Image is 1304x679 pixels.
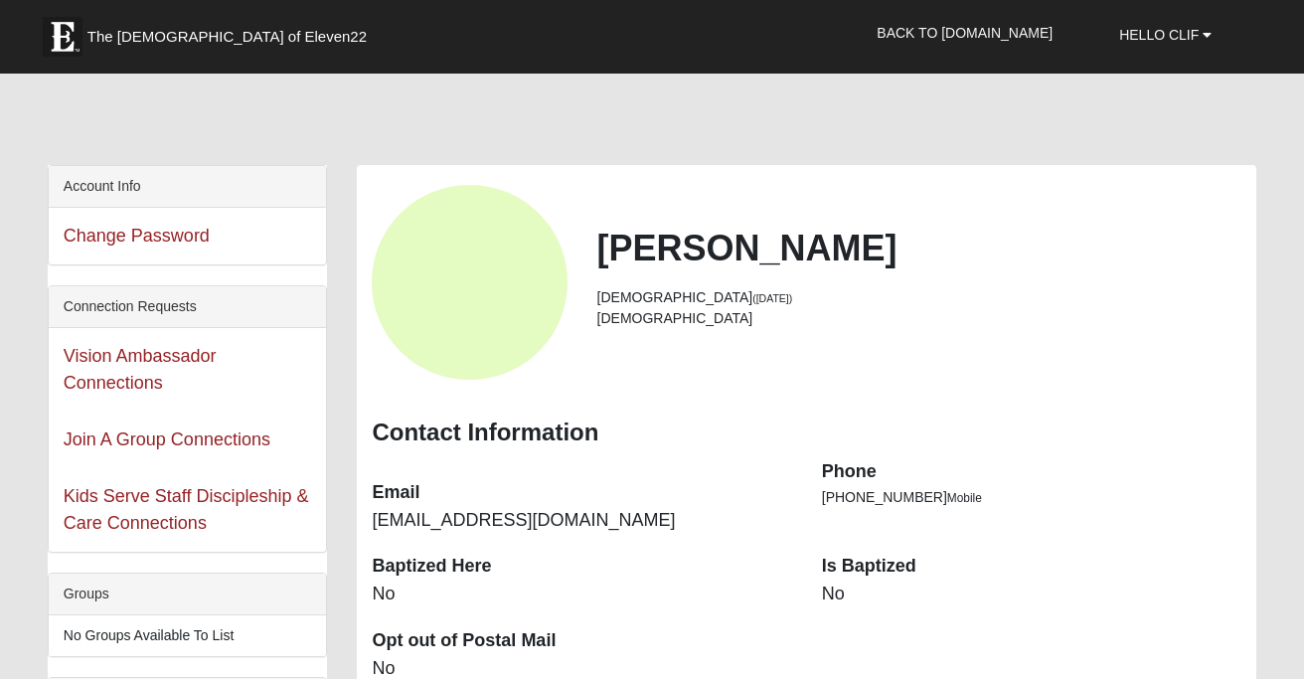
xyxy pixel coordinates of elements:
a: Change Password [64,226,210,246]
span: Mobile [947,491,982,505]
span: The [DEMOGRAPHIC_DATA] of Eleven22 [87,27,367,47]
div: Connection Requests [49,286,327,328]
img: Eleven22 logo [43,17,82,57]
a: Join A Group Connections [64,429,270,449]
h2: [PERSON_NAME] [597,227,1242,269]
dt: Email [372,480,791,506]
dt: Phone [822,459,1241,485]
li: [DEMOGRAPHIC_DATA] [597,287,1242,308]
a: View Fullsize Photo [372,185,567,380]
div: Groups [49,574,327,615]
a: The [DEMOGRAPHIC_DATA] of Eleven22 [33,7,430,57]
dt: Opt out of Postal Mail [372,628,791,654]
li: No Groups Available To List [49,615,327,656]
dd: [EMAIL_ADDRESS][DOMAIN_NAME] [372,508,791,534]
a: Kids Serve Staff Discipleship & Care Connections [64,486,309,533]
a: Vision Ambassador Connections [64,346,217,393]
dd: No [822,582,1241,607]
h3: Contact Information [372,419,1241,447]
dd: No [372,582,791,607]
a: Hello Clif [1104,10,1226,60]
li: [DEMOGRAPHIC_DATA] [597,308,1242,329]
small: ([DATE]) [752,292,792,304]
div: Account Info [49,166,327,208]
li: [PHONE_NUMBER] [822,487,1241,508]
dt: Is Baptized [822,554,1241,580]
span: Hello Clif [1119,27,1199,43]
dt: Baptized Here [372,554,791,580]
a: Back to [DOMAIN_NAME] [862,8,1067,58]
